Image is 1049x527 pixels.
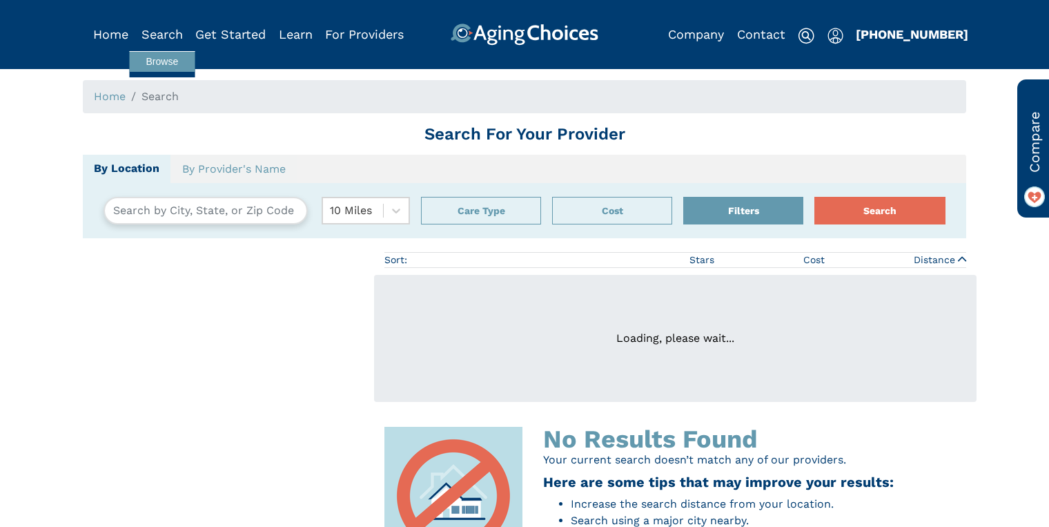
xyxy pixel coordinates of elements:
nav: breadcrumb [83,80,966,113]
a: Learn [279,27,313,41]
div: Loading, please wait... [374,275,977,402]
a: [PHONE_NUMBER] [856,27,968,41]
div: Popover trigger [827,23,843,46]
input: Search by City, State, or Zip Code [104,197,308,224]
span: Cost [803,253,825,267]
a: For Providers [325,27,404,41]
span: Compare [1024,111,1045,173]
div: Sort: [384,253,407,267]
button: Search [814,197,945,224]
div: No Results Found [543,427,966,452]
p: Your current search doesn’t match any of our providers. [543,452,966,468]
div: Popover trigger [552,197,672,224]
li: Increase the search distance from your location. [571,496,966,512]
img: AgingChoices [451,23,598,46]
a: Get Started [195,27,266,41]
img: user-icon.svg [827,28,843,44]
span: Stars [689,253,714,267]
button: Care Type [421,197,541,224]
div: Popover trigger [683,197,803,224]
span: Distance [914,253,955,267]
a: Browse [130,51,195,72]
a: By Location [83,155,170,183]
button: Cost [552,197,672,224]
button: Filters [683,197,803,224]
a: Home [93,27,128,41]
img: favorite_on.png [1024,186,1045,207]
a: Search [141,27,183,41]
a: By Provider's Name [170,155,297,184]
h3: Here are some tips that may improve your results: [543,474,966,490]
a: Company [668,27,724,41]
div: Popover trigger [141,23,183,46]
img: search-icon.svg [798,28,814,44]
span: Search [141,90,179,103]
h1: Search For Your Provider [83,124,966,144]
div: Popover trigger [421,197,541,224]
a: Contact [737,27,785,41]
a: Home [94,90,126,103]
